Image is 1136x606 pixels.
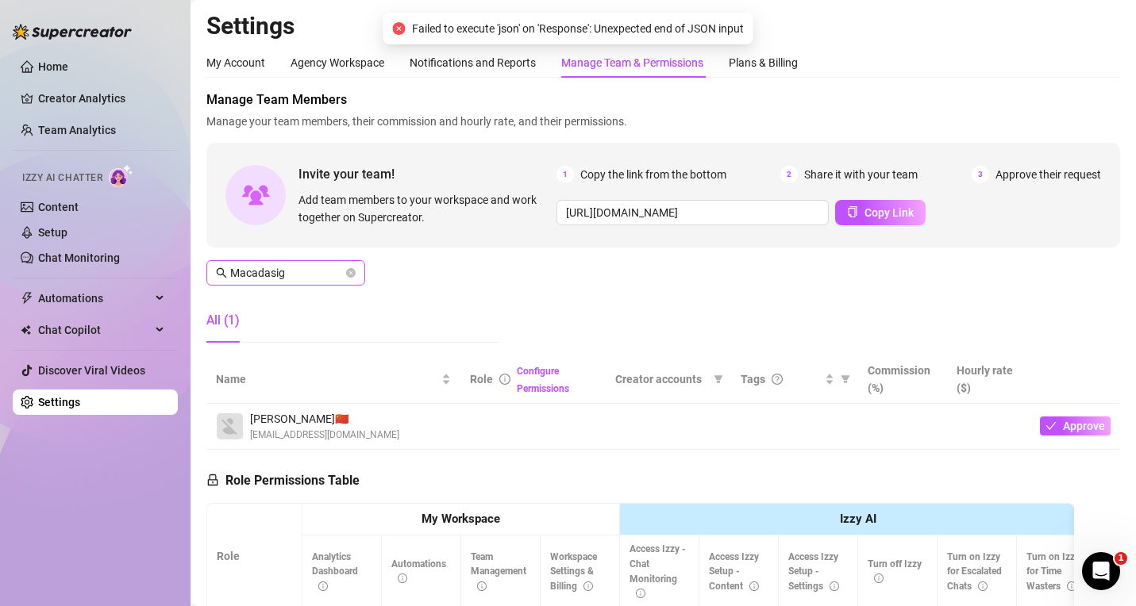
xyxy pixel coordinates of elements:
button: close-circle [346,268,356,278]
span: Approve [1063,420,1105,432]
button: Copy Link [835,200,926,225]
div: All (1) [206,311,240,330]
div: Plans & Billing [729,54,798,71]
a: Chat Monitoring [38,251,120,264]
span: info-circle [749,581,759,591]
span: Turn on Izzy for Escalated Chats [947,551,1002,593]
img: logo-BBDzfeDw.svg [13,24,132,40]
div: Notifications and Reports [410,54,536,71]
span: Share it with your team [804,166,918,183]
span: Copy Link [865,206,914,219]
span: Access Izzy Setup - Settings [788,551,839,593]
div: My Account [206,54,265,71]
span: 1 [556,166,574,183]
span: info-circle [1067,581,1076,591]
span: Add team members to your workspace and work together on Supercreator. [298,191,550,226]
span: Automations [38,286,151,311]
span: info-circle [636,589,645,598]
span: info-circle [830,581,839,591]
span: info-circle [318,581,328,591]
span: info-circle [499,374,510,385]
span: Turn off Izzy [868,558,922,585]
th: Hourly rate ($) [947,355,1030,404]
span: copy [847,206,858,217]
span: info-circle [583,581,593,591]
span: 2 [780,166,798,183]
span: Team Management [471,551,526,593]
span: info-circle [874,573,884,583]
span: info-circle [978,581,988,591]
span: info-circle [477,581,487,591]
span: Izzy AI Chatter [22,171,102,186]
span: Invite your team! [298,164,556,184]
span: Tags [741,370,765,388]
span: Copy the link from the bottom [580,166,726,183]
span: Access Izzy Setup - Content [709,551,759,593]
img: Chat Copilot [21,324,31,336]
a: Creator Analytics [38,86,165,111]
span: Manage your team members, their commission and hourly rate, and their permissions. [206,113,1120,130]
span: Role [470,373,493,385]
input: Search members [230,264,343,282]
img: Vianney Macadasig [217,413,243,439]
span: Access Izzy - Chat Monitoring [630,543,686,600]
span: filter [841,374,850,384]
span: close-circle [393,22,406,35]
div: Manage Team & Permissions [561,54,703,71]
span: Name [216,370,438,388]
span: Chat Copilot [38,317,151,343]
a: Team Analytics [38,124,116,136]
a: Settings [38,396,80,408]
span: filter [714,374,723,384]
h2: Settings [206,11,1120,41]
strong: Izzy AI [840,512,876,526]
span: 3 [972,166,989,183]
a: Setup [38,226,67,239]
span: info-circle [398,573,407,583]
a: Home [38,60,68,73]
span: lock [206,474,219,486]
img: AI Chatter [109,164,133,187]
span: [EMAIL_ADDRESS][DOMAIN_NAME] [250,428,399,443]
iframe: Intercom live chat [1082,552,1120,590]
a: Content [38,201,79,213]
span: Workspace Settings & Billing [550,551,597,593]
span: Approve their request [995,166,1101,183]
a: Configure Permissions [517,366,569,394]
span: thunderbolt [21,292,33,305]
h5: Role Permissions Table [206,471,360,490]
div: Agency Workspace [291,54,384,71]
span: question-circle [772,374,783,385]
span: filter [710,367,726,391]
a: Discover Viral Videos [38,364,145,377]
th: Commission (%) [858,355,948,404]
strong: My Workspace [422,512,500,526]
span: search [216,267,227,278]
th: Name [206,355,460,404]
span: check [1046,420,1057,431]
span: 1 [1115,552,1127,565]
span: Creator accounts [615,370,707,388]
span: Manage Team Members [206,90,1120,109]
span: Analytics Dashboard [312,551,358,593]
span: [PERSON_NAME] 🇨🇳 [250,410,399,428]
button: Approve [1040,416,1111,435]
span: Turn on Izzy for Time Wasters [1026,551,1080,593]
span: Automations [391,558,446,585]
span: Failed to execute 'json' on 'Response': Unexpected end of JSON input [412,20,744,37]
span: filter [838,367,853,391]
